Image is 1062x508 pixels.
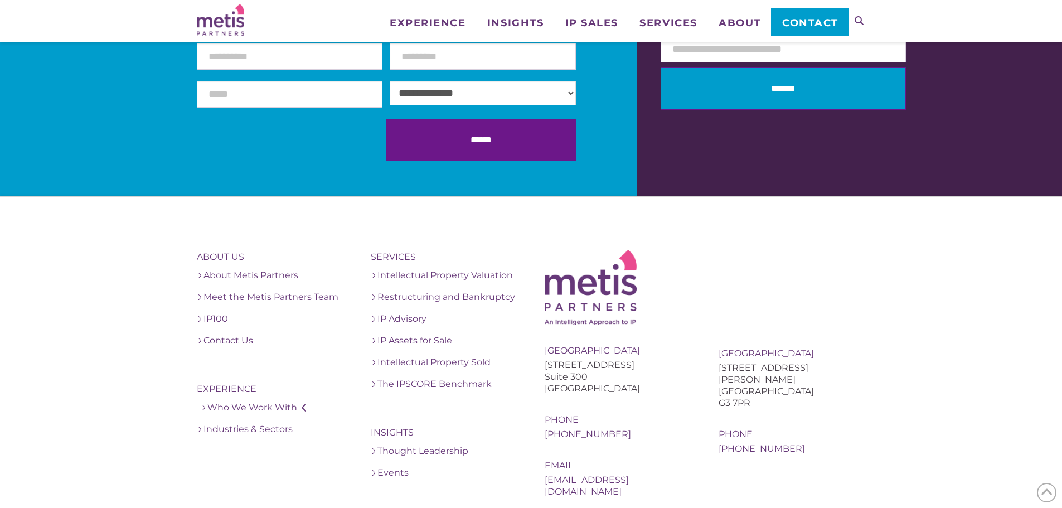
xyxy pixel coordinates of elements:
[371,378,518,391] a: The IPSCORE Benchmark
[545,383,692,394] div: [GEOGRAPHIC_DATA]
[719,362,866,385] div: [STREET_ADDRESS][PERSON_NAME]
[1037,483,1056,502] span: Back to Top
[545,459,692,471] div: Email
[197,291,344,304] a: Meet the Metis Partners Team
[371,269,518,282] a: Intellectual Property Valuation
[371,466,518,480] a: Events
[390,18,465,28] span: Experience
[771,8,848,36] a: Contact
[545,475,629,497] a: [EMAIL_ADDRESS][DOMAIN_NAME]
[371,356,518,369] a: Intellectual Property Sold
[719,385,866,397] div: [GEOGRAPHIC_DATA]
[545,429,631,439] a: [PHONE_NUMBER]
[197,250,344,264] h4: About Us
[487,18,544,28] span: Insights
[719,347,866,359] div: [GEOGRAPHIC_DATA]
[371,334,518,347] a: IP Assets for Sale
[371,425,518,440] h4: Insights
[719,18,761,28] span: About
[639,18,697,28] span: Services
[197,119,366,162] iframe: reCAPTCHA
[545,371,692,383] div: Suite 300
[371,291,518,304] a: Restructuring and Bankruptcy
[197,423,344,436] a: Industries & Sectors
[197,312,344,326] a: IP100
[719,443,805,454] a: [PHONE_NUMBER]
[197,269,344,282] a: About Metis Partners
[782,18,838,28] span: Contact
[371,250,518,264] h4: Services
[719,428,866,440] div: Phone
[197,4,244,36] img: Metis Partners
[197,401,344,414] a: Who We Work With
[545,359,692,371] div: [STREET_ADDRESS]
[197,334,344,347] a: Contact Us
[371,312,518,326] a: IP Advisory
[545,414,692,425] div: Phone
[371,444,518,458] a: Thought Leadership
[545,250,637,325] img: Metis Logo
[565,18,618,28] span: IP Sales
[545,345,692,356] div: [GEOGRAPHIC_DATA]
[719,397,866,409] div: G3 7PR
[197,382,344,396] h4: Experience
